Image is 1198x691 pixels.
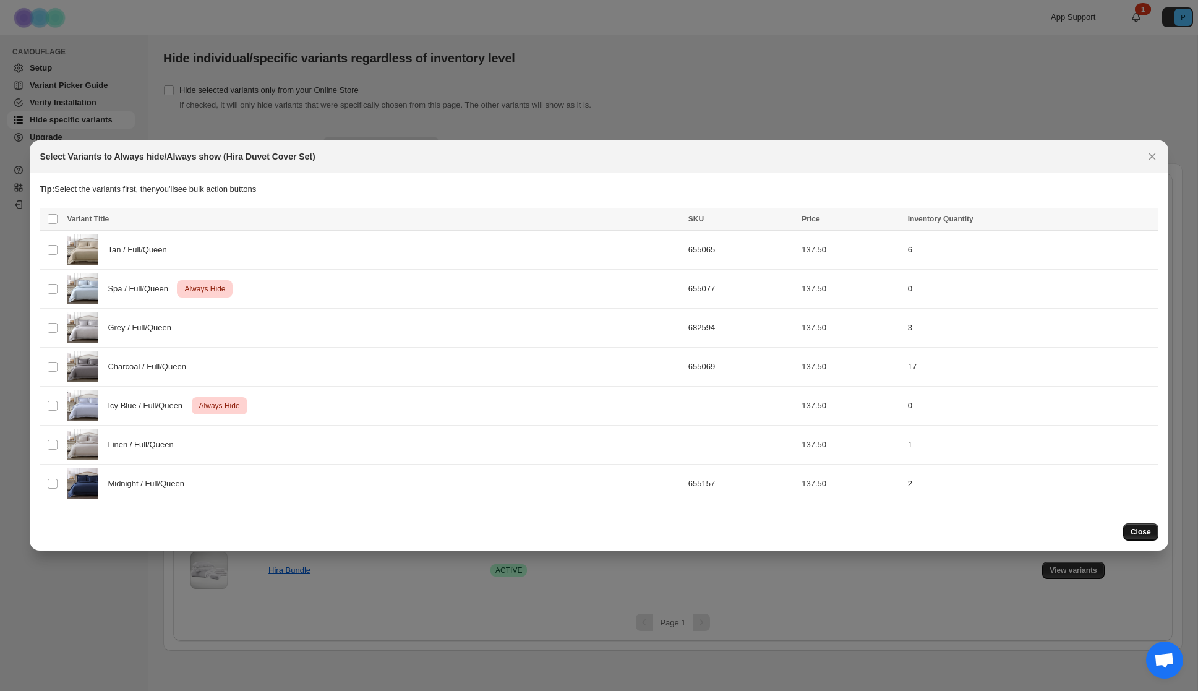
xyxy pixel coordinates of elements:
span: Always Hide [182,281,228,296]
img: Hira-Duvet-Midnight.jpg [67,468,98,499]
a: Open chat [1146,642,1183,679]
span: Grey / Full/Queen [108,322,178,334]
td: 655069 [685,348,798,387]
td: 137.50 [798,231,904,270]
span: Inventory Quantity [908,215,973,223]
button: Close [1123,523,1158,541]
td: 6 [904,231,1158,270]
span: Price [802,215,819,223]
img: Hira-Duvet-Spa.jpg [67,273,98,304]
td: 17 [904,348,1158,387]
img: Hira-Duvet-Linen.jpg [67,429,98,460]
span: Midnight / Full/Queen [108,478,190,490]
span: Variant Title [67,215,109,223]
td: 137.50 [798,309,904,348]
td: 2 [904,465,1158,504]
td: 1 [904,426,1158,465]
td: 655065 [685,231,798,270]
td: 682594 [685,309,798,348]
span: Icy Blue / Full/Queen [108,400,189,412]
img: product-dcs-hira-icyblue.jpg [67,390,98,421]
td: 137.50 [798,465,904,504]
td: 137.50 [798,348,904,387]
strong: Tip: [40,184,54,194]
td: 0 [904,270,1158,309]
button: Close [1144,148,1161,165]
td: 3 [904,309,1158,348]
span: Charcoal / Full/Queen [108,361,192,373]
td: 655077 [685,270,798,309]
img: Hira-Duvet-Charcoal.jpg [67,351,98,382]
p: Select the variants first, then you'll see bulk action buttons [40,183,1158,195]
span: Linen / Full/Queen [108,439,180,451]
td: 0 [904,387,1158,426]
span: Close [1131,527,1151,537]
span: Spa / Full/Queen [108,283,174,295]
img: Hira-Duvet-Grey.jpg [67,312,98,343]
h2: Select Variants to Always hide/Always show (Hira Duvet Cover Set) [40,150,315,163]
span: Tan / Full/Queen [108,244,173,256]
span: SKU [688,215,704,223]
td: 137.50 [798,387,904,426]
td: 655157 [685,465,798,504]
td: 137.50 [798,270,904,309]
img: Hira-Duvet-Tan.jpg [67,234,98,265]
span: Always Hide [197,398,242,413]
td: 137.50 [798,426,904,465]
